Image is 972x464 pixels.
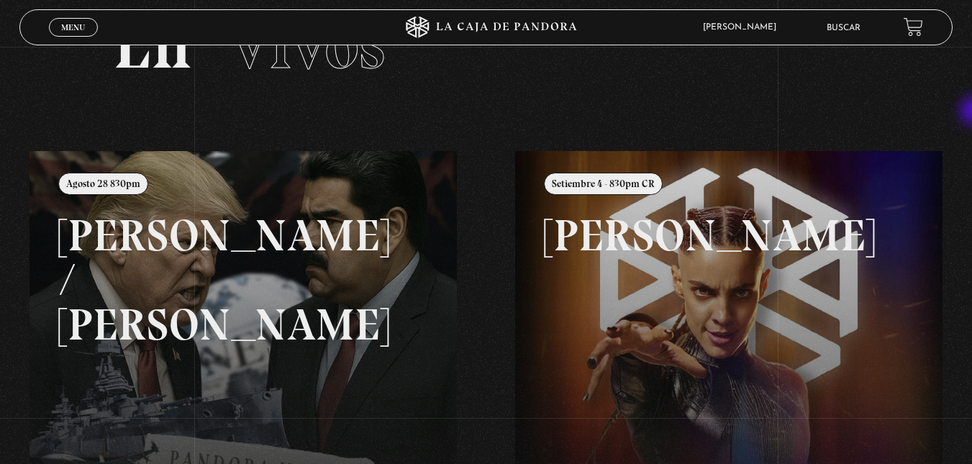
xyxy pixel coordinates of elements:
span: Cerrar [56,35,90,45]
span: Menu [61,23,85,32]
a: View your shopping cart [904,17,923,37]
span: Vivos [228,4,385,86]
a: Buscar [827,24,860,32]
span: [PERSON_NAME] [696,23,791,32]
h2: En [113,11,860,79]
